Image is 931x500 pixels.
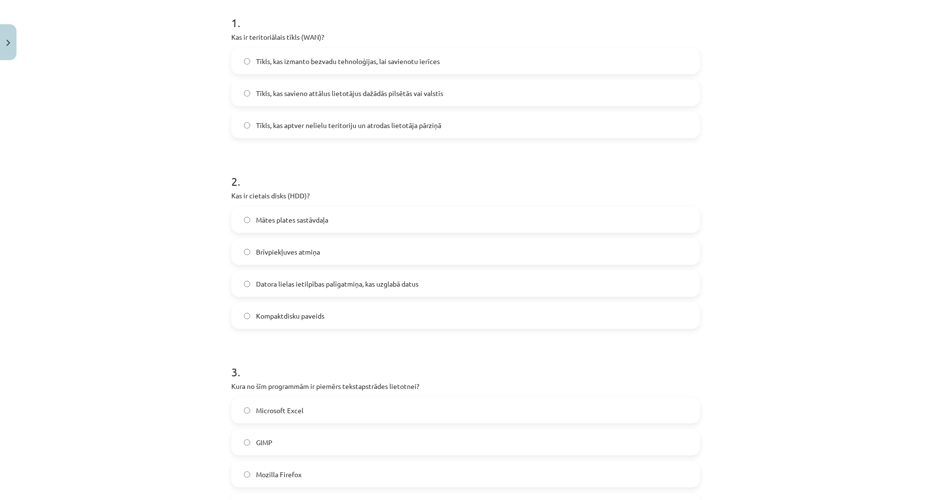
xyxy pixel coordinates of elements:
[256,311,324,321] span: Kompaktdisku paveids
[256,56,440,66] span: Tīkls, kas izmanto bezvadu tehnoloģijas, lai savienotu ierīces
[231,381,700,391] p: Kura no šīm programmām ir piemērs tekstapstrādes lietotnei?
[231,158,700,188] h1: 2 .
[256,88,443,98] span: Tīkls, kas savieno attālus lietotājus dažādās pilsētās vai valstīs
[256,279,418,289] span: Datora lielas ietilpības palīgatmiņa, kas uzglabā datus
[231,32,700,42] p: Kas ir teritoriālais tīkls (WAN)?
[244,439,250,446] input: GIMP
[256,437,273,448] span: GIMP
[6,40,10,46] img: icon-close-lesson-0947bae3869378f0d4975bcd49f059093ad1ed9edebbc8119c70593378902aed.svg
[231,348,700,378] h1: 3 .
[256,215,328,225] span: Mātes plates sastāvdaļa
[244,122,250,129] input: Tīkls, kas aptver nelielu teritoriju un atrodas lietotāja pārziņā
[244,471,250,478] input: Mozilla Firefox
[244,407,250,414] input: Microsoft Excel
[231,191,700,201] p: Kas ir cietais disks (HDD)?
[256,120,441,130] span: Tīkls, kas aptver nelielu teritoriju un atrodas lietotāja pārziņā
[244,281,250,287] input: Datora lielas ietilpības palīgatmiņa, kas uzglabā datus
[244,249,250,255] input: Brīvpiekļuves atmiņa
[244,58,250,65] input: Tīkls, kas izmanto bezvadu tehnoloģijas, lai savienotu ierīces
[256,469,302,480] span: Mozilla Firefox
[256,405,304,416] span: Microsoft Excel
[256,247,320,257] span: Brīvpiekļuves atmiņa
[244,90,250,97] input: Tīkls, kas savieno attālus lietotājus dažādās pilsētās vai valstīs
[244,217,250,223] input: Mātes plates sastāvdaļa
[244,313,250,319] input: Kompaktdisku paveids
